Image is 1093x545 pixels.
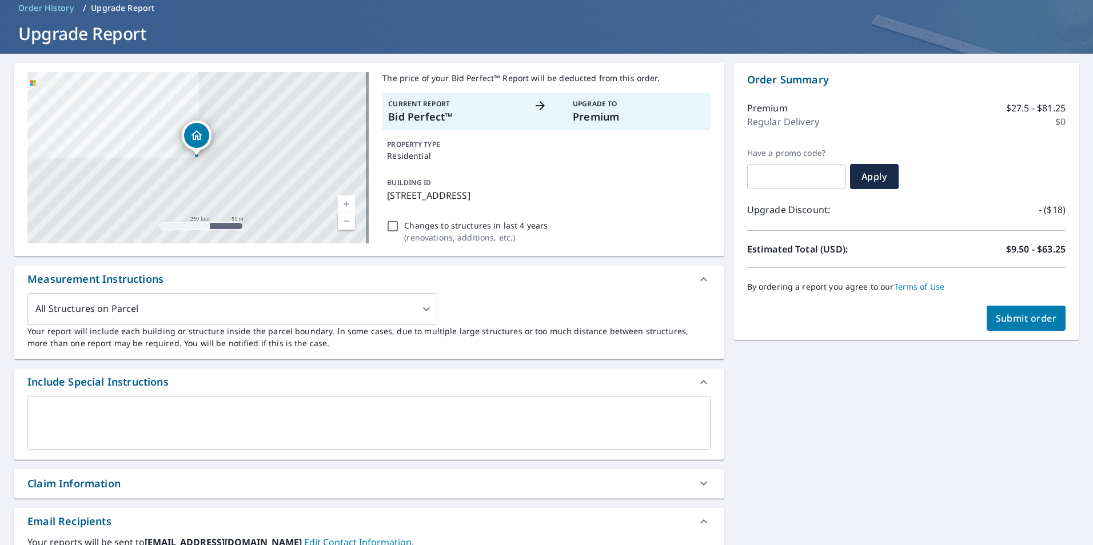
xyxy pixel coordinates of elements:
p: Current Report [388,99,520,109]
p: Estimated Total (USD): [747,242,907,256]
div: Measurement Instructions [14,266,724,293]
p: Residential [387,150,705,162]
p: Changes to structures in last 4 years [404,219,548,231]
li: / [83,1,86,15]
button: Submit order [987,306,1066,331]
p: $27.5 - $81.25 [1006,101,1066,115]
div: Email Recipients [14,508,724,535]
span: Submit order [996,312,1057,324]
div: Measurement Instructions [27,271,163,287]
p: $0 [1055,115,1066,129]
div: Include Special Instructions [14,368,724,396]
a: Terms of Use [894,281,945,292]
label: Have a promo code? [747,148,845,158]
a: Current Level 17, Zoom In [338,195,355,213]
div: Include Special Instructions [27,374,169,390]
p: By ordering a report you agree to our [747,282,1066,292]
div: All Structures on Parcel [27,293,437,325]
p: Regular Delivery [747,115,819,129]
a: Current Level 17, Zoom Out [338,213,355,230]
p: BUILDING ID [387,178,431,187]
p: Upgrade Discount: [747,203,907,217]
h1: Upgrade Report [14,22,1079,45]
span: Order History [18,2,74,14]
p: Order Summary [747,72,1066,87]
p: PROPERTY TYPE [387,139,705,150]
span: Apply [859,170,889,183]
button: Apply [850,164,899,189]
p: Your report will include each building or structure inside the parcel boundary. In some cases, du... [27,325,711,349]
p: [STREET_ADDRESS] [387,189,705,202]
p: Bid Perfect™ [388,109,520,125]
div: Claim Information [14,469,724,498]
p: Premium [747,101,788,115]
p: Premium [573,109,705,125]
p: Upgrade Report [91,2,154,14]
p: ( renovations, additions, etc. ) [404,231,548,243]
p: Upgrade To [573,99,705,109]
p: $9.50 - $63.25 [1006,242,1066,256]
div: Dropped pin, building 1, Residential property, W4904 County Road A Elkhorn, WI 53121 [182,121,212,156]
div: Claim Information [27,476,121,491]
p: - ($18) [1039,203,1066,217]
p: The price of your Bid Perfect™ Report will be deducted from this order. [382,72,710,84]
div: Email Recipients [27,514,111,529]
